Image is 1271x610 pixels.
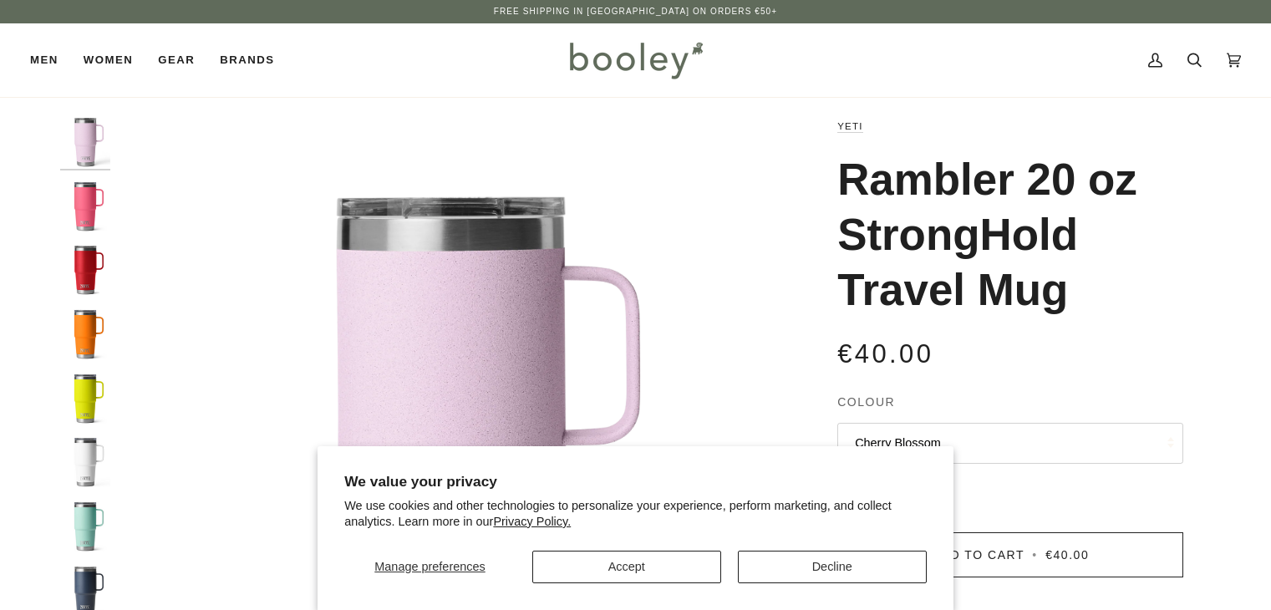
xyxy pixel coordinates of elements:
span: €40.00 [837,339,933,369]
button: Manage preferences [344,551,516,583]
span: Women [84,52,133,69]
a: Privacy Policy. [493,515,571,528]
span: Add to Cart [932,548,1024,562]
a: Men [30,23,71,97]
h1: Rambler 20 oz StrongHold Travel Mug [837,152,1171,318]
p: We use cookies and other technologies to personalize your experience, perform marketing, and coll... [344,498,927,530]
img: Booley [562,36,709,84]
span: • [1029,548,1040,562]
img: Yeti Rambler 20 oz StrongHold Travel Mug Cherry Blossom - Booley Galway [60,117,110,167]
span: Gear [158,52,195,69]
h2: We value your privacy [344,473,927,491]
img: Yeti Rambler 20 oz Travel Mug Rescue Red - Booley Galway [60,245,110,295]
span: Manage preferences [374,560,485,573]
button: Cherry Blossom [837,423,1183,464]
span: Brands [220,52,274,69]
button: Accept [532,551,721,583]
img: Yeti Rambler 20 oz StrongHold Travel Mug Firefly Yellow - Booley Galway [60,374,110,424]
span: Men [30,52,58,69]
a: Women [71,23,145,97]
img: Yeti Rambler 20 oz Travel Mug White - Booley Galway [60,437,110,487]
button: Add to Cart • €40.00 [837,532,1183,577]
span: €40.00 [1045,548,1089,562]
a: YETI [837,121,863,131]
a: Gear [145,23,207,97]
button: Decline [738,551,927,583]
span: Colour [837,394,895,411]
p: Free Shipping in [GEOGRAPHIC_DATA] on Orders €50+ [494,5,777,18]
a: Brands [207,23,287,97]
img: Yeti Rambler 20 oz StrongHold Travel Mug King Crab Orange - Booley Galway [60,309,110,359]
img: Yeti Rambler 20 oz Travel Mug - Booley Galway [60,501,110,552]
img: Yeti Rambler 20 oz Travel Mug Tropical Pink - Booley Galway [60,181,110,231]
